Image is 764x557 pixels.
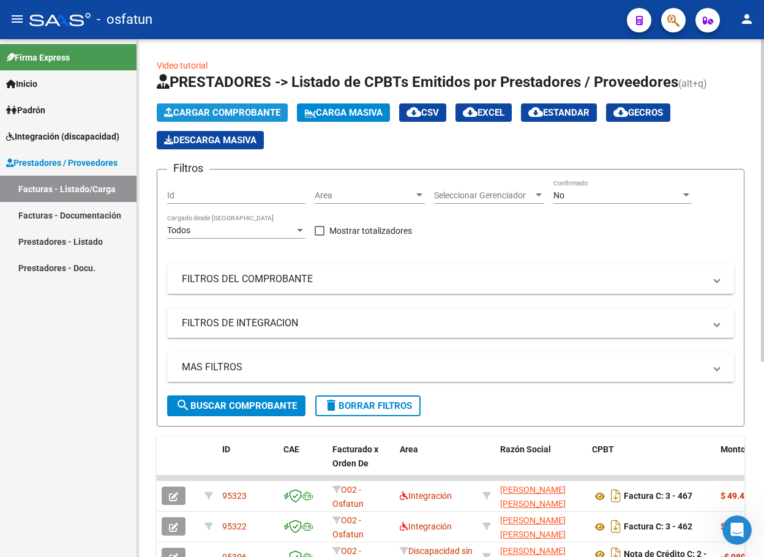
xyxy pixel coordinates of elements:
span: No [553,190,564,200]
span: O02 - Osfatun Propio [332,515,364,553]
mat-expansion-panel-header: MAS FILTROS [167,353,734,382]
strong: Factura C: 3 - 462 [624,522,692,532]
button: Estandar [521,103,597,122]
span: [PERSON_NAME] [500,546,566,556]
button: EXCEL [455,103,512,122]
span: Descarga Masiva [164,135,257,146]
span: Todos [167,225,190,235]
span: Cargar Comprobante [164,107,280,118]
iframe: Intercom live chat [722,515,752,545]
span: Inicio [6,77,37,91]
datatable-header-cell: ID [217,436,279,490]
span: [PERSON_NAME] [PERSON_NAME] [500,515,566,539]
span: Monto [721,444,746,454]
div: 27332019649 [500,514,582,539]
button: Descarga Masiva [157,131,264,149]
datatable-header-cell: Facturado x Orden De [328,436,395,490]
span: [PERSON_NAME] [PERSON_NAME] [500,485,566,509]
span: Integración [400,521,452,531]
span: Area [315,190,414,201]
h3: Filtros [167,160,209,177]
span: Firma Express [6,51,70,64]
span: Buscar Comprobante [176,400,297,411]
span: CSV [406,107,439,118]
datatable-header-cell: Razón Social [495,436,587,490]
span: Razón Social [500,444,551,454]
datatable-header-cell: CAE [279,436,328,490]
mat-icon: cloud_download [613,105,628,119]
button: CSV [399,103,446,122]
span: Borrar Filtros [324,400,412,411]
span: Area [400,444,418,454]
button: Carga Masiva [297,103,390,122]
span: Facturado x Orden De [332,444,378,468]
span: Estandar [528,107,590,118]
span: Mostrar totalizadores [329,223,412,238]
span: - osfatun [97,6,152,33]
mat-icon: person [740,12,754,26]
mat-icon: search [176,398,190,413]
span: EXCEL [463,107,504,118]
span: Integración [400,491,452,501]
button: Cargar Comprobante [157,103,288,122]
span: Integración (discapacidad) [6,130,119,143]
i: Descargar documento [608,486,624,506]
span: Seleccionar Gerenciador [434,190,533,201]
mat-panel-title: FILTROS DE INTEGRACION [182,316,705,330]
div: 27332019649 [500,483,582,509]
mat-icon: cloud_download [528,105,543,119]
i: Descargar documento [608,517,624,536]
mat-panel-title: MAS FILTROS [182,361,705,374]
button: Borrar Filtros [315,395,421,416]
datatable-header-cell: Area [395,436,478,490]
span: (alt+q) [678,78,707,89]
mat-expansion-panel-header: FILTROS DE INTEGRACION [167,308,734,338]
span: Prestadores / Proveedores [6,156,118,170]
app-download-masive: Descarga masiva de comprobantes (adjuntos) [157,131,264,149]
span: CPBT [592,444,614,454]
span: ID [222,444,230,454]
strong: Factura C: 3 - 467 [624,492,692,501]
span: Carga Masiva [304,107,383,118]
span: PRESTADORES -> Listado de CPBTs Emitidos por Prestadores / Proveedores [157,73,678,91]
mat-icon: cloud_download [463,105,478,119]
button: Buscar Comprobante [167,395,305,416]
span: Gecros [613,107,663,118]
datatable-header-cell: CPBT [587,436,716,490]
mat-icon: menu [10,12,24,26]
mat-panel-title: FILTROS DEL COMPROBANTE [182,272,705,286]
a: Video tutorial [157,61,208,70]
span: 95322 [222,521,247,531]
mat-icon: delete [324,398,339,413]
span: Padrón [6,103,45,117]
mat-expansion-panel-header: FILTROS DEL COMPROBANTE [167,264,734,294]
span: CAE [283,444,299,454]
mat-icon: cloud_download [406,105,421,119]
span: O02 - Osfatun Propio [332,485,364,523]
button: Gecros [606,103,670,122]
span: 95323 [222,491,247,501]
